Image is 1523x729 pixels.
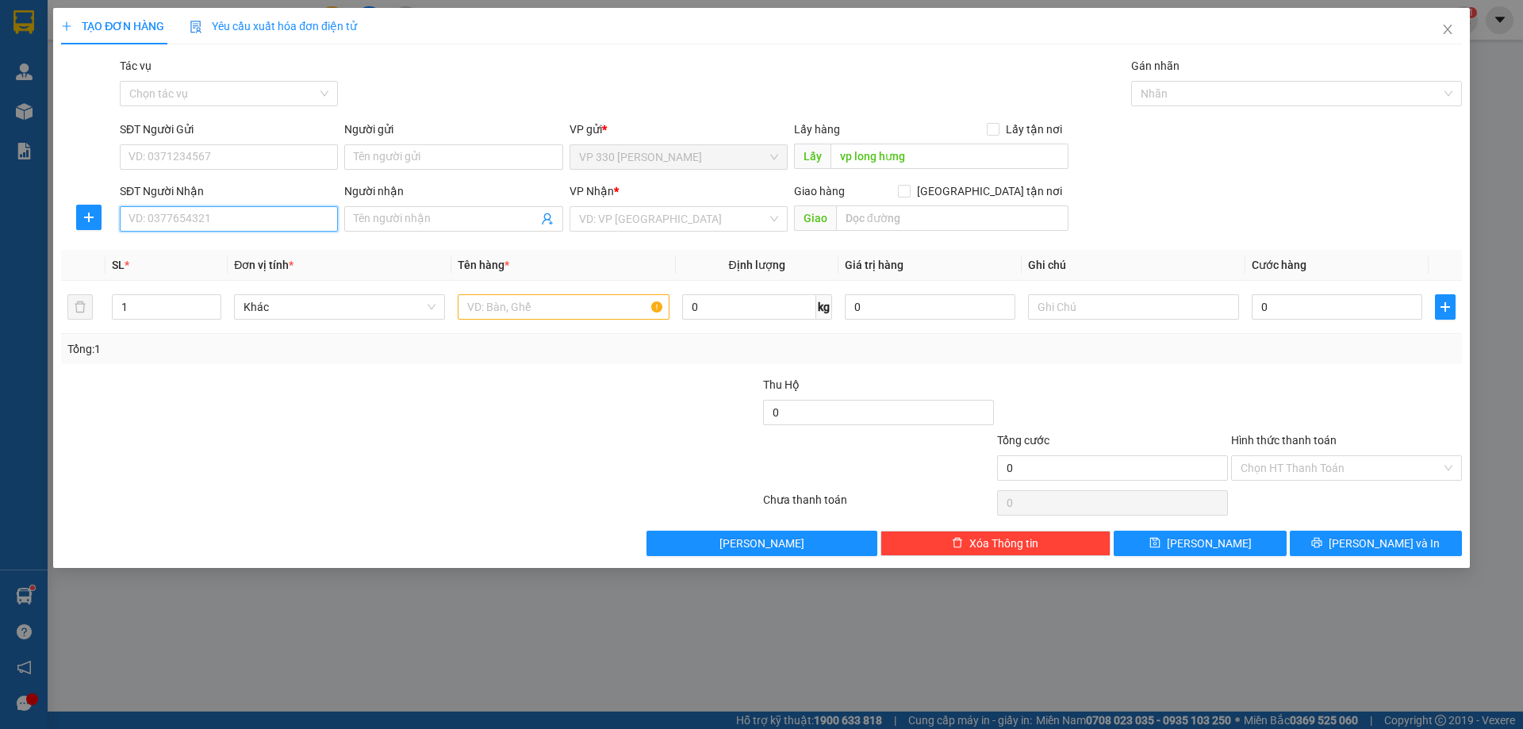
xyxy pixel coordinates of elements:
[570,185,614,198] span: VP Nhận
[61,20,164,33] span: TẠO ĐƠN HÀNG
[1231,434,1337,447] label: Hình thức thanh toán
[13,15,38,32] span: Gửi:
[836,205,1068,231] input: Dọc đường
[1290,531,1462,556] button: printer[PERSON_NAME] và In
[244,295,435,319] span: Khác
[61,21,72,32] span: plus
[999,121,1068,138] span: Lấy tận nơi
[761,491,996,519] div: Chưa thanh toán
[1167,535,1252,552] span: [PERSON_NAME]
[1436,301,1455,313] span: plus
[120,182,338,200] div: SĐT Người Nhận
[112,259,125,271] span: SL
[794,144,831,169] span: Lấy
[12,117,197,136] div: 250.000
[794,205,836,231] span: Giao
[831,144,1068,169] input: Dọc đường
[1425,8,1470,52] button: Close
[646,531,877,556] button: [PERSON_NAME]
[13,52,194,107] span: VP [PERSON_NAME]
[579,145,778,169] span: VP 330 Lê Duẫn
[1022,250,1245,281] th: Ghi chú
[880,531,1111,556] button: deleteXóa Thông tin
[120,121,338,138] div: SĐT Người Gửi
[570,121,788,138] div: VP gửi
[845,294,1015,320] input: 0
[719,535,804,552] span: [PERSON_NAME]
[205,15,244,32] span: Nhận:
[190,20,357,33] span: Yêu cầu xuất hóa đơn điện tử
[234,259,293,271] span: Đơn vị tính
[344,182,562,200] div: Người nhận
[794,185,845,198] span: Giao hàng
[458,259,509,271] span: Tên hàng
[969,535,1038,552] span: Xóa Thông tin
[120,59,152,72] label: Tác vụ
[205,13,316,52] div: VP An Sương
[1441,23,1454,36] span: close
[541,213,554,225] span: user-add
[344,121,562,138] div: Người gửi
[76,205,102,230] button: plus
[67,340,588,358] div: Tổng: 1
[997,434,1049,447] span: Tổng cước
[13,13,194,52] div: VP 330 [PERSON_NAME]
[77,211,101,224] span: plus
[1311,537,1322,550] span: printer
[458,294,669,320] input: VD: Bàn, Ghế
[1028,294,1239,320] input: Ghi Chú
[1252,259,1306,271] span: Cước hàng
[911,182,1068,200] span: [GEOGRAPHIC_DATA] tận nơi
[794,123,840,136] span: Lấy hàng
[190,21,202,33] img: icon
[763,378,800,391] span: Thu Hộ
[205,52,316,74] div: 0903043768
[1435,294,1456,320] button: plus
[1131,59,1180,72] label: Gán nhãn
[816,294,832,320] span: kg
[729,259,785,271] span: Định lượng
[1114,531,1286,556] button: save[PERSON_NAME]
[12,118,36,135] span: CR :
[67,294,93,320] button: delete
[1329,535,1440,552] span: [PERSON_NAME] và In
[845,259,903,271] span: Giá trị hàng
[13,60,36,77] span: DĐ:
[952,537,963,550] span: delete
[1149,537,1160,550] span: save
